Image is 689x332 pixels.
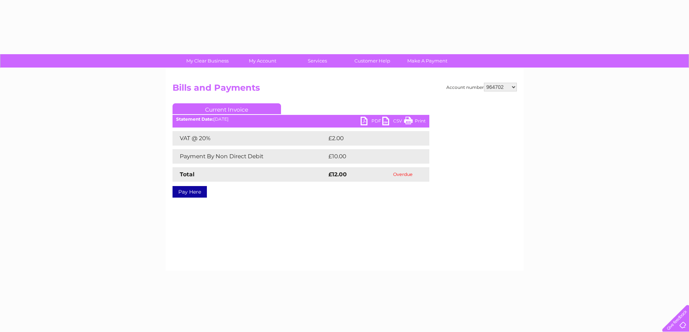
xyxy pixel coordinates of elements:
[404,117,426,127] a: Print
[180,171,195,178] strong: Total
[327,149,414,164] td: £10.00
[328,171,347,178] strong: £12.00
[178,54,237,68] a: My Clear Business
[361,117,382,127] a: PDF
[173,149,327,164] td: Payment By Non Direct Debit
[377,167,429,182] td: Overdue
[173,103,281,114] a: Current Invoice
[343,54,402,68] a: Customer Help
[173,186,207,198] a: Pay Here
[382,117,404,127] a: CSV
[173,83,517,96] h2: Bills and Payments
[327,131,413,146] td: £2.00
[397,54,457,68] a: Make A Payment
[173,117,429,122] div: [DATE]
[173,131,327,146] td: VAT @ 20%
[176,116,213,122] b: Statement Date:
[288,54,347,68] a: Services
[233,54,292,68] a: My Account
[446,83,517,91] div: Account number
